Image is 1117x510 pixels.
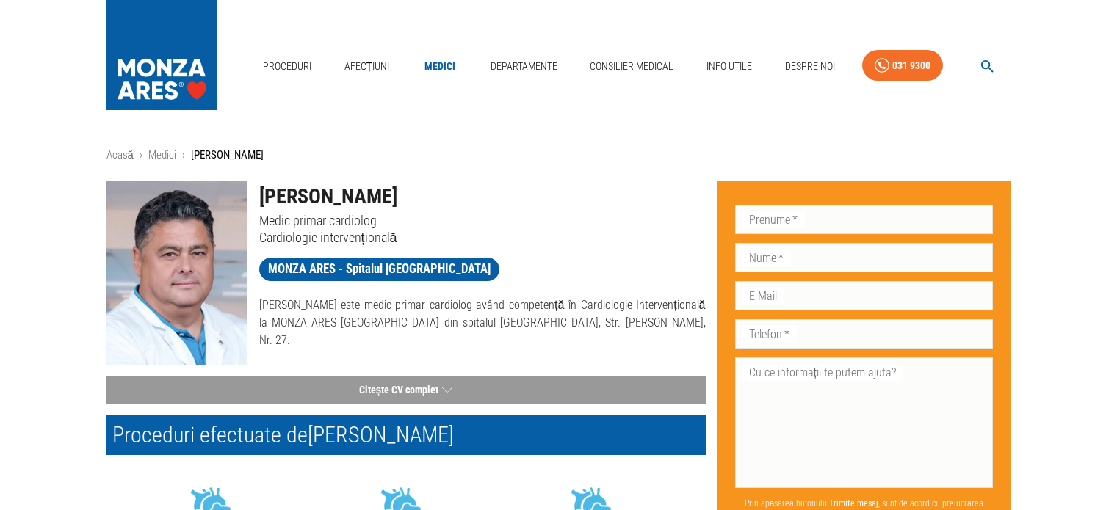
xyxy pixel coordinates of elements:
li: › [140,147,142,164]
h2: Proceduri efectuate de [PERSON_NAME] [106,415,706,455]
img: Dr. Marin Postu [106,181,247,365]
a: Medici [148,148,176,161]
h1: [PERSON_NAME] [259,181,706,212]
a: Consilier Medical [584,51,679,81]
a: 031 9300 [862,50,943,81]
button: Citește CV complet [106,376,706,404]
div: 031 9300 [892,57,930,75]
p: Medic primar cardiolog [259,212,706,229]
nav: breadcrumb [106,147,1011,164]
a: MONZA ARES - Spitalul [GEOGRAPHIC_DATA] [259,258,499,281]
p: [PERSON_NAME] este medic primar cardiolog având competență în Cardiologie Intervențională la MONZ... [259,296,706,349]
a: Proceduri [257,51,317,81]
p: Cardiologie intervențională [259,229,706,246]
a: Medici [416,51,463,81]
b: Trimite mesaj [829,498,878,509]
li: › [182,147,185,164]
a: Departamente [485,51,563,81]
a: Acasă [106,148,134,161]
span: MONZA ARES - Spitalul [GEOGRAPHIC_DATA] [259,260,499,278]
a: Despre Noi [779,51,841,81]
a: Afecțiuni [339,51,396,81]
p: [PERSON_NAME] [191,147,264,164]
a: Info Utile [701,51,758,81]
